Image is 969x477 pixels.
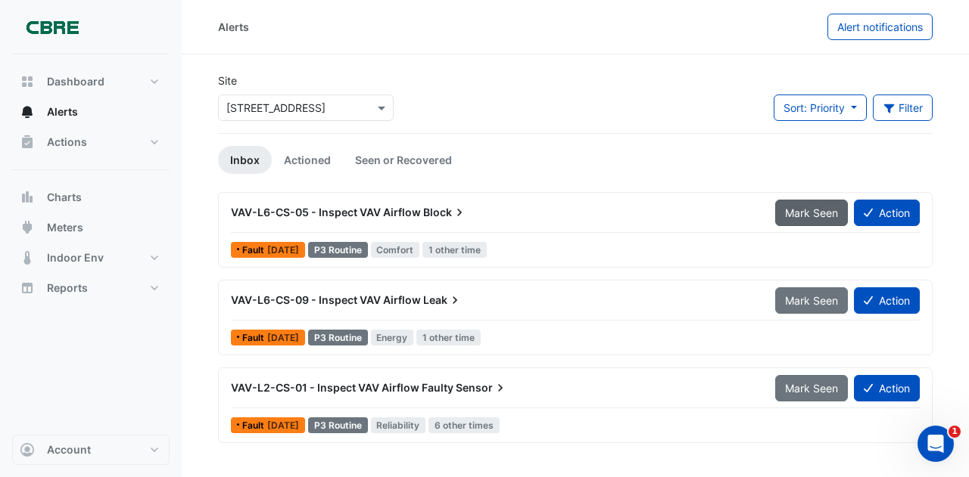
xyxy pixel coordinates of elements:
[47,220,83,235] span: Meters
[308,417,368,433] div: P3 Routine
[231,206,421,218] span: VAV-L6-CS-05 - Inspect VAV Airflow
[12,182,170,212] button: Charts
[20,74,35,89] app-icon: Dashboard
[12,243,170,273] button: Indoor Env
[12,67,170,97] button: Dashboard
[12,97,170,127] button: Alerts
[428,417,500,433] span: 6 other times
[854,200,920,226] button: Action
[918,426,954,462] iframe: Intercom live chat
[456,380,508,395] span: Sensor
[12,127,170,157] button: Actions
[20,190,35,205] app-icon: Charts
[12,212,170,243] button: Meters
[47,280,88,296] span: Reports
[308,330,368,345] div: P3 Routine
[774,94,867,121] button: Sort: Priority
[242,246,267,255] span: Fault
[218,19,249,35] div: Alerts
[343,146,464,174] a: Seen or Recovered
[20,280,35,296] app-icon: Reports
[854,375,920,401] button: Action
[242,333,267,342] span: Fault
[231,293,421,306] span: VAV-L6-CS-09 - Inspect VAV Airflow
[267,332,299,343] span: Tue 14-Oct-2025 06:18 AEDT
[47,74,104,89] span: Dashboard
[308,242,368,258] div: P3 Routine
[218,73,237,88] label: Site
[785,294,838,307] span: Mark Seen
[371,330,414,345] span: Energy
[775,200,848,226] button: Mark Seen
[854,287,920,314] button: Action
[785,206,838,219] span: Mark Seen
[785,382,838,395] span: Mark Seen
[873,94,933,121] button: Filter
[47,135,87,150] span: Actions
[371,417,426,433] span: Reliability
[218,146,272,174] a: Inbox
[272,146,343,174] a: Actioned
[775,287,848,314] button: Mark Seen
[416,330,481,345] span: 1 other time
[47,442,91,457] span: Account
[20,220,35,235] app-icon: Meters
[423,293,463,308] span: Leak
[267,420,299,431] span: Mon 13-Oct-2025 19:34 AEDT
[422,242,487,258] span: 1 other time
[371,242,420,258] span: Comfort
[12,435,170,465] button: Account
[18,12,86,42] img: Company Logo
[20,104,35,119] app-icon: Alerts
[47,104,78,119] span: Alerts
[775,375,848,401] button: Mark Seen
[47,190,82,205] span: Charts
[12,273,170,303] button: Reports
[20,135,35,150] app-icon: Actions
[242,421,267,430] span: Fault
[784,101,845,114] span: Sort: Priority
[837,20,923,33] span: Alert notifications
[47,250,104,265] span: Indoor Env
[267,244,299,256] span: Tue 14-Oct-2025 09:50 AEDT
[949,426,961,438] span: 1
[827,14,933,40] button: Alert notifications
[231,381,453,394] span: VAV-L2-CS-01 - Inspect VAV Airflow Faulty
[423,205,467,220] span: Block
[20,250,35,265] app-icon: Indoor Env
